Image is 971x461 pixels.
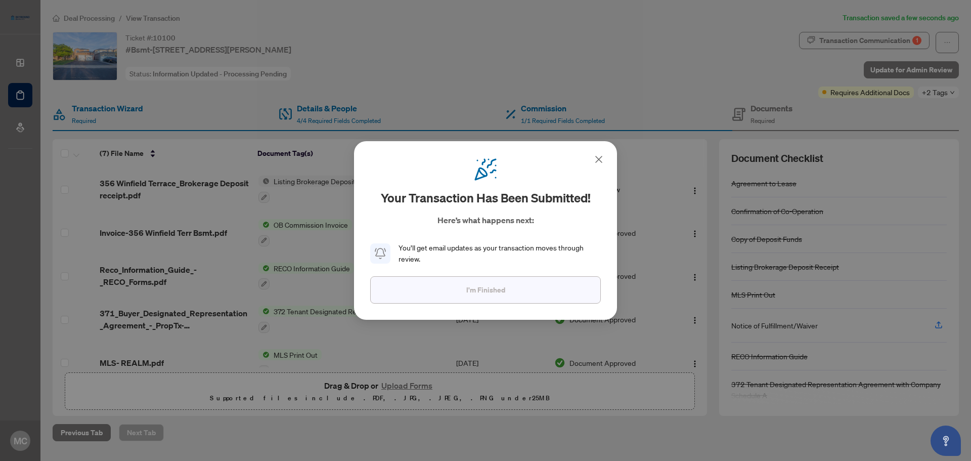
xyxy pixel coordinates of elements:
p: Here’s what happens next: [437,214,534,226]
span: I'm Finished [466,282,505,298]
button: I'm Finished [370,276,601,304]
div: You’ll get email updates as your transaction moves through review. [399,242,601,265]
h2: Your transaction has been submitted! [381,190,591,206]
button: Open asap [931,426,961,456]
